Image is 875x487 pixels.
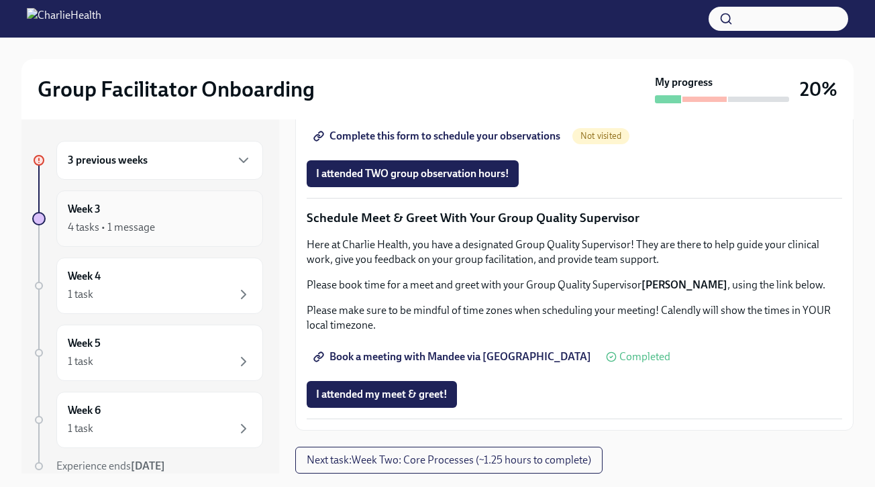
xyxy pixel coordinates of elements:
span: Complete this form to schedule your observations [316,129,560,143]
strong: [PERSON_NAME] [641,278,727,291]
span: Completed [619,351,670,362]
a: Week 51 task [32,325,263,381]
span: Next task : Week Two: Core Processes (~1.25 hours to complete) [307,453,591,467]
p: Please make sure to be mindful of time zones when scheduling your meeting! Calendly will show the... [307,303,842,333]
div: 4 tasks • 1 message [68,220,155,235]
div: 1 task [68,287,93,302]
button: Next task:Week Two: Core Processes (~1.25 hours to complete) [295,447,603,474]
p: Here at Charlie Health, you have a designated Group Quality Supervisor! They are there to help gu... [307,237,842,267]
h6: Week 4 [68,269,101,284]
button: I attended TWO group observation hours! [307,160,519,187]
a: Week 41 task [32,258,263,314]
span: Book a meeting with Mandee via [GEOGRAPHIC_DATA] [316,350,591,364]
a: Week 61 task [32,392,263,448]
h6: 3 previous weeks [68,153,148,168]
p: Schedule Meet & Greet With Your Group Quality Supervisor [307,209,842,227]
span: Not visited [572,131,629,141]
span: Experience ends [56,459,165,472]
a: Complete this form to schedule your observations [307,123,570,150]
h3: 20% [800,77,837,101]
h6: Week 6 [68,403,101,418]
strong: [DATE] [131,459,165,472]
span: I attended TWO group observation hours! [316,167,509,180]
h2: Group Facilitator Onboarding [38,76,315,103]
h6: Week 3 [68,202,101,217]
div: 1 task [68,354,93,369]
strong: My progress [655,75,713,90]
div: 3 previous weeks [56,141,263,180]
p: Please book time for a meet and greet with your Group Quality Supervisor , using the link below. [307,278,842,292]
a: Book a meeting with Mandee via [GEOGRAPHIC_DATA] [307,343,601,370]
img: CharlieHealth [27,8,101,30]
h6: Week 5 [68,336,101,351]
span: I attended my meet & greet! [316,388,448,401]
div: 1 task [68,421,93,436]
a: Week 34 tasks • 1 message [32,191,263,247]
button: I attended my meet & greet! [307,381,457,408]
